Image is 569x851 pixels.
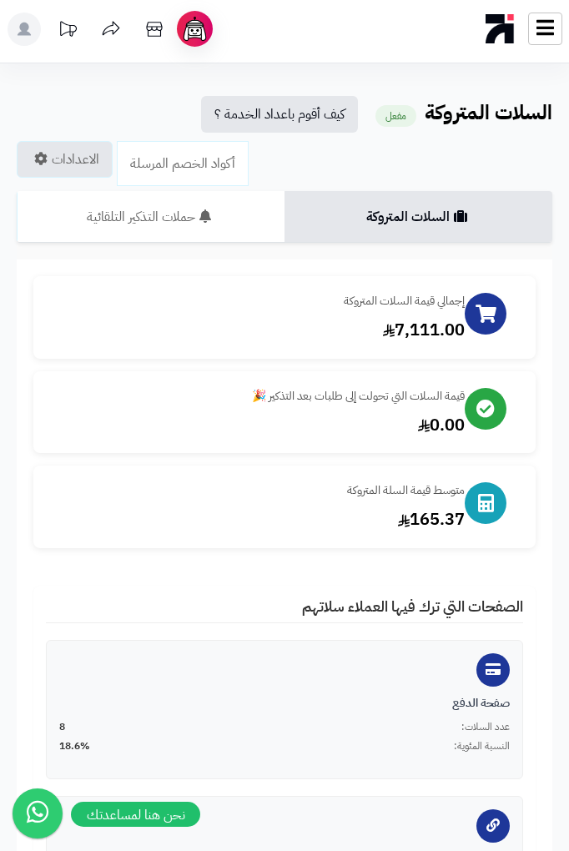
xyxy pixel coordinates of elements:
a: السلات المتروكة [284,191,552,243]
h4: الصفحات التي ترك فيها العملاء سلاتهم [46,598,523,624]
small: مفعل [375,105,416,127]
div: صفحة الدفع [59,695,510,712]
div: 7,111.00 [50,318,465,342]
a: أكواد الخصم المرسلة [117,141,249,186]
a: الاعدادات [17,141,113,178]
span: 18.6% [59,739,90,753]
img: ai-face.png [180,14,209,43]
img: logo-mobile.png [486,10,515,48]
div: قيمة السلات التي تحولت إلى طلبات بعد التذكير 🎉 [50,388,465,405]
a: حملات التذكير التلقائية [17,191,284,243]
a: تحديثات المنصة [47,13,88,50]
div: 0.00 [50,413,465,437]
b: السلات المتروكة [425,98,552,128]
span: عدد السلات: [461,720,510,734]
span: النسبة المئوية: [454,739,510,753]
div: متوسط قيمة السلة المتروكة [50,482,465,499]
a: كيف أقوم باعداد الخدمة ؟ [201,96,358,133]
span: 8 [59,720,65,734]
div: إجمالي قيمة السلات المتروكة [50,293,465,310]
div: 165.37 [50,507,465,531]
